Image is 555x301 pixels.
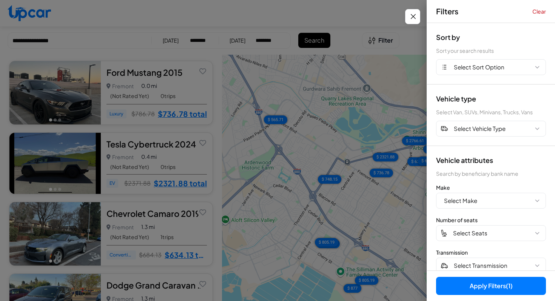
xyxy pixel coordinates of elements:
[436,170,546,178] div: Search by beneficiary bank name
[444,197,477,205] span: Select Make
[436,184,546,191] div: Make
[436,94,546,104] div: Vehicle type
[454,124,506,133] span: Select Vehicle Type
[436,32,546,42] div: Sort by
[436,216,546,224] div: Number of seats
[436,249,546,256] div: Transmission
[453,229,487,238] span: Select Seats
[436,193,546,209] button: Select Make
[436,59,546,75] button: Select Sort Option
[436,108,546,116] div: Select Van, SUVs, Minivans, Trucks, Vans
[454,63,504,72] span: Select Sort Option
[436,155,546,165] div: Vehicle attributes
[436,47,546,55] div: Sort your search results
[436,225,546,241] button: Select Seats
[436,6,458,17] span: Filters
[454,261,507,270] span: Select Transmission
[532,8,546,15] button: Clear
[436,277,546,295] button: Apply Filters(1)
[436,258,546,273] button: Select Transmission
[436,121,546,137] button: Select Vehicle Type
[405,9,420,24] button: Close filters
